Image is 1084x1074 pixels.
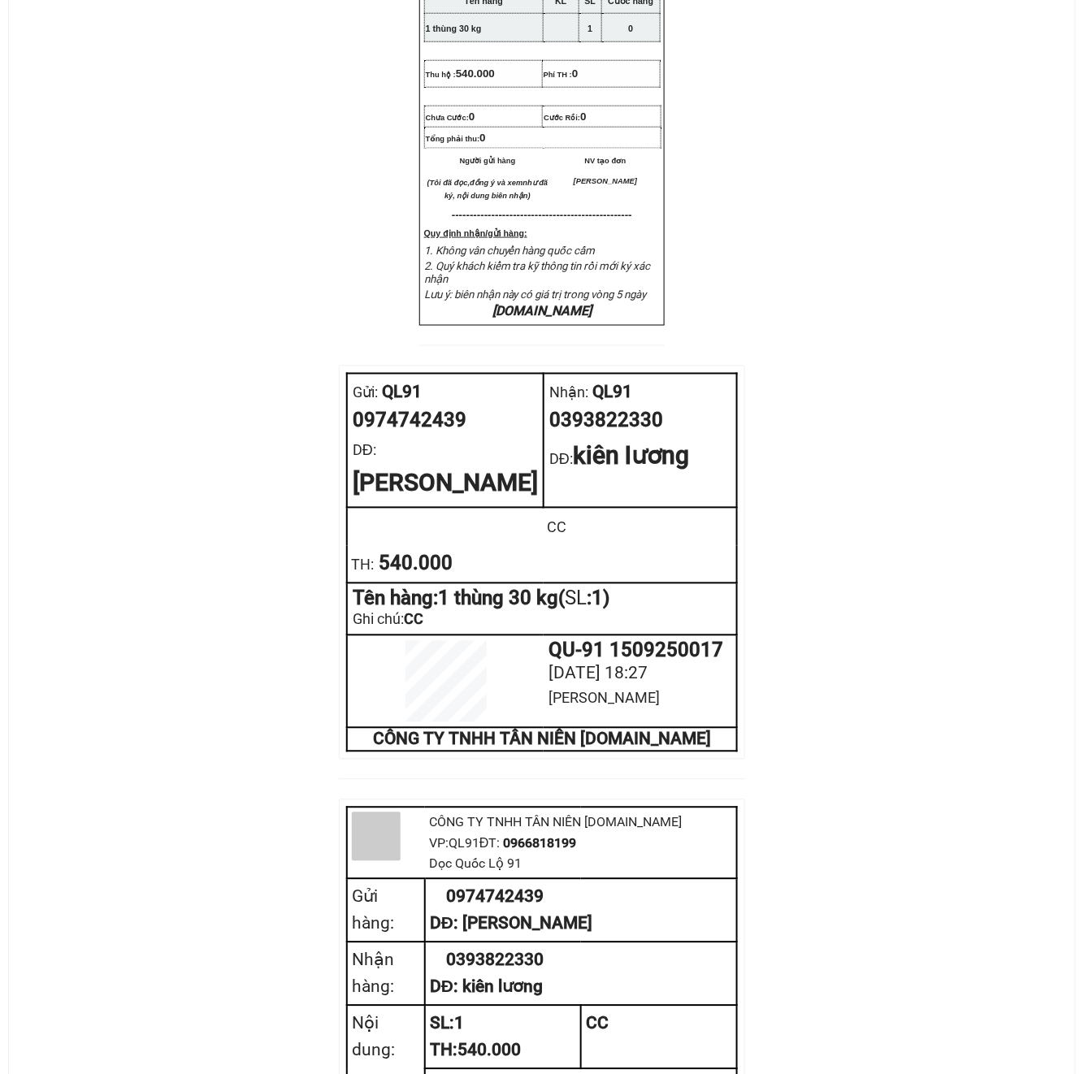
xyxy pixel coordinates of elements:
[429,834,732,854] div: VP: QL91 ĐT:
[425,1006,581,1069] td: SL: 1
[404,611,423,628] span: CC
[628,24,633,33] span: 0
[347,942,425,1006] td: Nhận hàng:
[351,556,374,574] span: TH:
[351,549,540,580] div: 540.000
[573,442,689,470] span: kiên lương
[424,228,527,238] strong: Quy định nhận/gửi hàng:
[492,303,592,318] em: [DOMAIN_NAME]
[429,854,732,874] div: Dọc Quốc Lộ 91
[547,519,566,536] span: CC
[425,879,737,942] td: 0974742439
[460,157,516,165] span: Người gửi hàng
[353,384,378,401] span: Gửi:
[574,177,637,185] span: [PERSON_NAME]
[549,451,573,468] span: DĐ:
[452,209,462,221] span: ---
[347,879,425,942] td: Gửi hàng:
[426,135,486,143] span: Tổng phải thu:
[424,260,651,285] span: 2. Quý khách kiểm tra kỹ thông tin rồi mới ký xác nhận
[426,24,482,33] span: 1 thùng 30 kg
[549,660,731,687] div: [DATE] 18:27
[549,406,731,437] div: 0393822330
[549,641,731,660] div: QU-91 1509250017
[426,71,495,79] span: Thu hộ :
[588,24,592,33] span: 1
[544,114,586,122] span: Cước Rồi:
[353,469,538,497] span: [PERSON_NAME]
[549,379,731,406] div: QL91
[456,67,495,80] span: 540.000
[586,1011,732,1037] div: CC
[353,609,731,630] div: Ghi chú:
[444,179,548,200] em: như đã ký, nội dung biên nhận)
[479,132,485,144] span: 0
[430,1037,576,1064] div: TH: 540.000
[504,836,577,851] span: 0966818199
[424,288,647,301] span: Lưu ý: biên nhận này có giá trị trong vòng 5 ngày
[427,179,523,187] em: (Tôi đã đọc,đồng ý và xem
[469,110,475,123] span: 0
[430,911,732,938] div: DĐ: [PERSON_NAME]
[544,71,579,79] span: Phí TH :
[549,384,588,401] span: Nhận:
[353,442,376,459] span: DĐ:
[347,728,737,751] td: CÔNG TY TNHH TÂN NIÊN [DOMAIN_NAME]
[353,406,538,437] div: 0974742439
[426,114,475,122] span: Chưa Cước:
[572,67,578,80] span: 0
[353,589,731,609] div: Tên hàng: 1 thùng 30 kg ( : 1 )
[425,942,737,1006] td: 0393822330
[462,209,632,221] span: -----------------------------------------------
[565,587,587,610] span: SL
[585,157,627,165] span: NV tạo đơn
[429,812,732,833] div: CÔNG TY TNHH TÂN NIÊN [DOMAIN_NAME]
[430,974,732,1001] div: DĐ: kiên lương
[549,687,731,710] div: [PERSON_NAME]
[424,245,596,257] span: 1. Không vân chuyển hàng quốc cấm
[353,379,538,406] div: QL91
[580,110,586,123] span: 0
